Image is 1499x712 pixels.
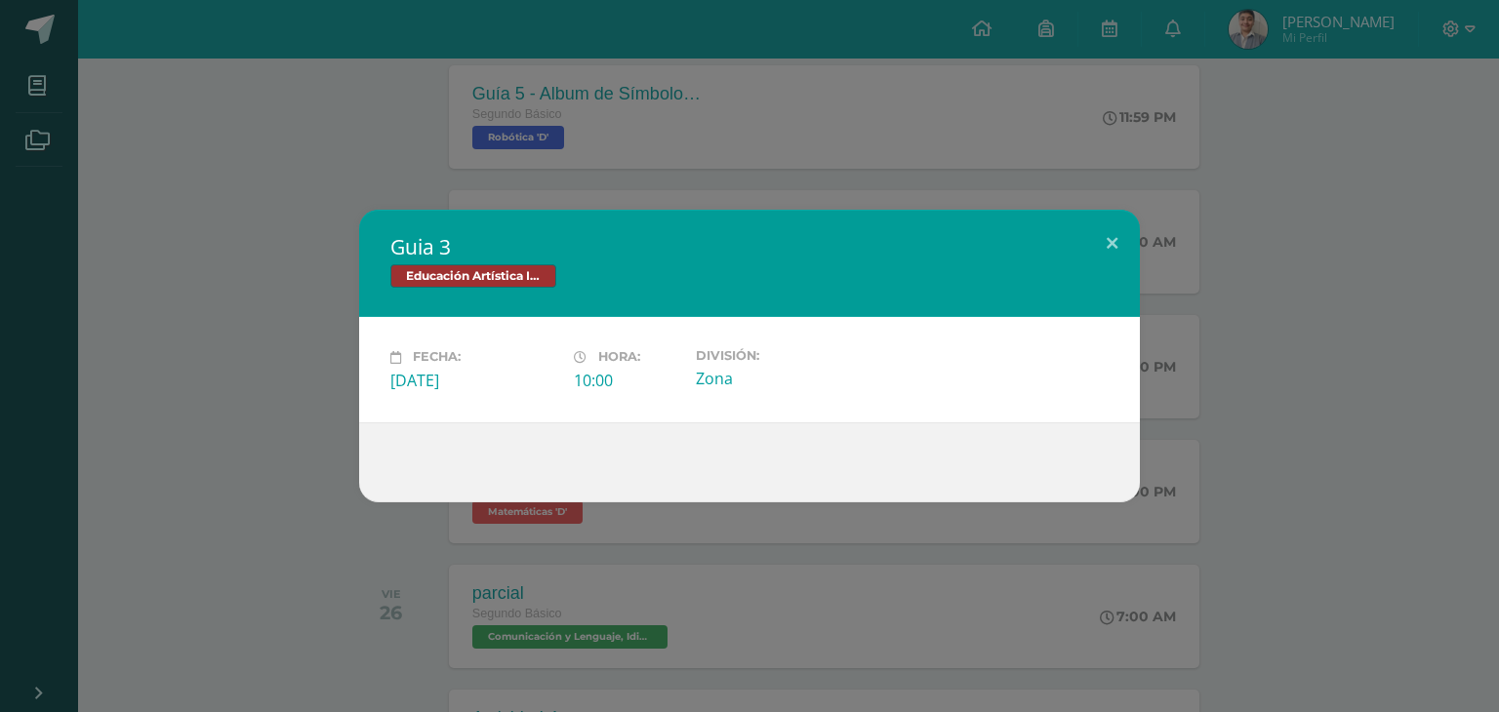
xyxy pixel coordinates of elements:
h2: Guia 3 [390,233,1109,260]
label: División: [696,348,864,363]
button: Close (Esc) [1084,210,1140,276]
span: Hora: [598,350,640,365]
span: Fecha: [413,350,461,365]
div: Zona [696,368,864,389]
div: 10:00 [574,370,680,391]
div: [DATE] [390,370,558,391]
span: Educación Artística I, Música y Danza [390,264,556,288]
